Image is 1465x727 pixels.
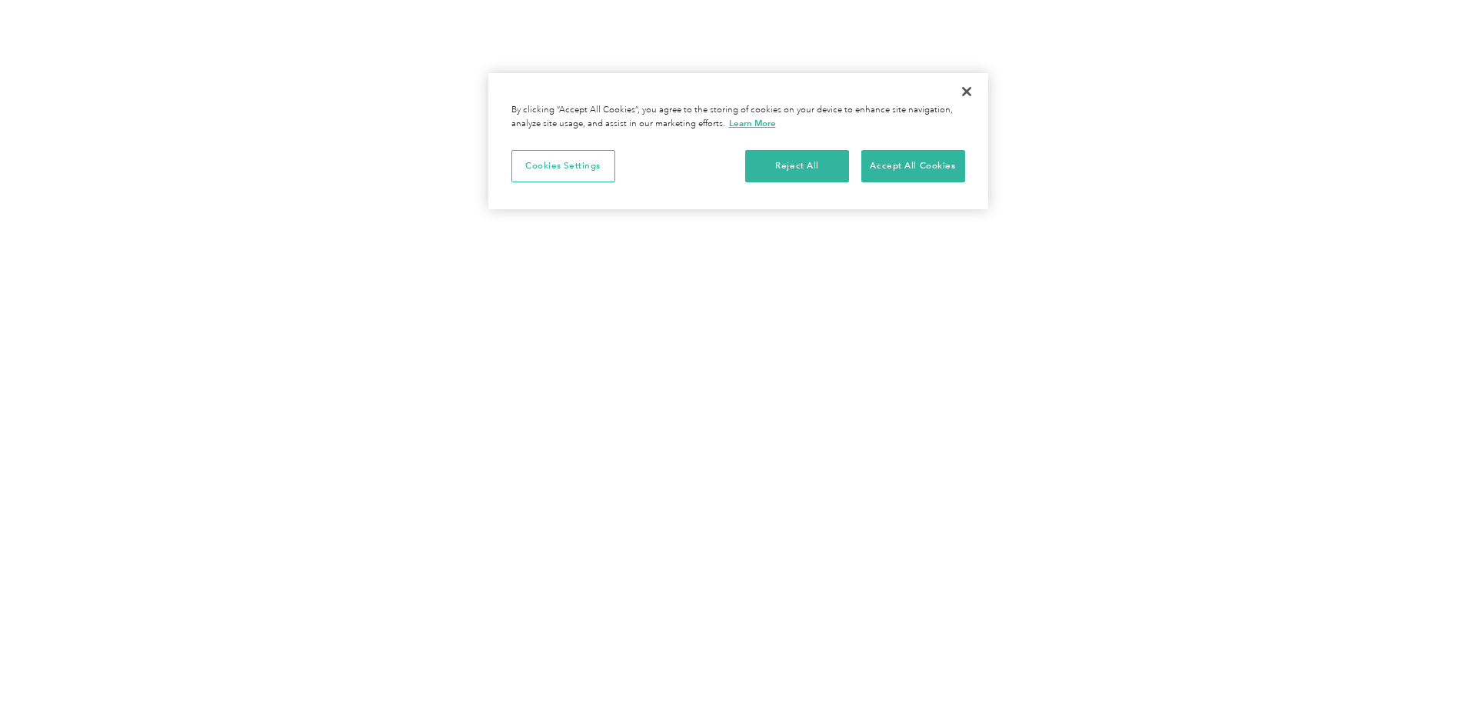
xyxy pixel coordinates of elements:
[950,75,984,108] button: Close
[861,150,965,182] button: Accept All Cookies
[729,118,776,128] a: More information about your privacy, opens in a new tab
[511,104,965,131] div: By clicking “Accept All Cookies”, you agree to the storing of cookies on your device to enhance s...
[488,73,988,209] div: Privacy
[488,73,988,209] div: Cookie banner
[511,150,615,182] button: Cookies Settings
[745,150,849,182] button: Reject All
